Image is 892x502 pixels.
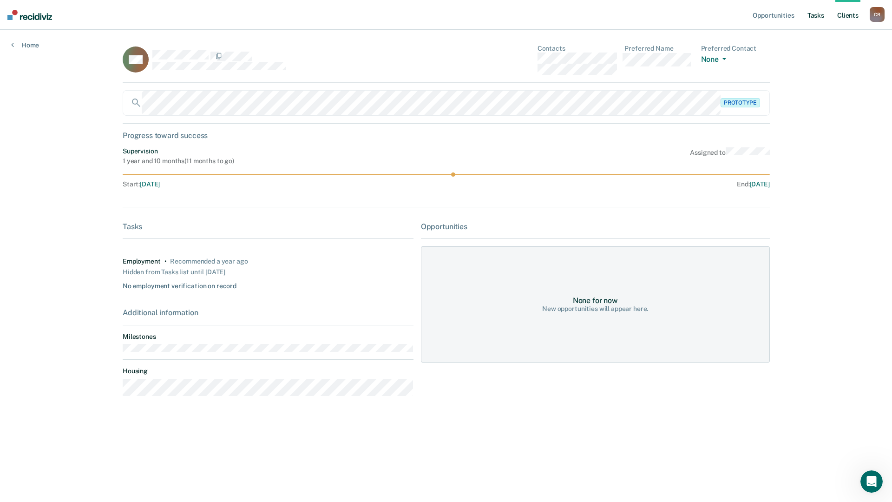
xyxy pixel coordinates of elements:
a: Home [11,41,39,49]
dt: Housing [123,367,413,375]
img: Recidiviz [7,10,52,20]
div: New opportunities will appear here. [542,305,648,313]
div: • [164,258,167,265]
div: Progress toward success [123,131,770,140]
div: Supervision [123,147,234,155]
span: [DATE] [140,180,160,188]
div: None for now [573,296,618,305]
div: C R [870,7,885,22]
iframe: Intercom live chat [860,470,883,493]
dt: Contacts [538,45,617,53]
dt: Preferred Contact [701,45,770,53]
dt: Preferred Name [624,45,693,53]
div: Start : [123,180,446,188]
div: 1 year and 10 months ( 11 months to go ) [123,157,234,165]
div: No employment verification on record [123,278,236,290]
div: Recommended a year ago [170,258,248,265]
div: Additional information [123,308,413,317]
span: [DATE] [750,180,770,188]
button: None [701,55,730,66]
button: CR [870,7,885,22]
div: Opportunities [421,222,770,231]
dt: Milestones [123,333,413,341]
div: End : [450,180,770,188]
div: Assigned to [690,147,769,165]
div: Tasks [123,222,413,231]
div: Hidden from Tasks list until [DATE] [123,265,225,278]
div: Employment [123,258,161,265]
